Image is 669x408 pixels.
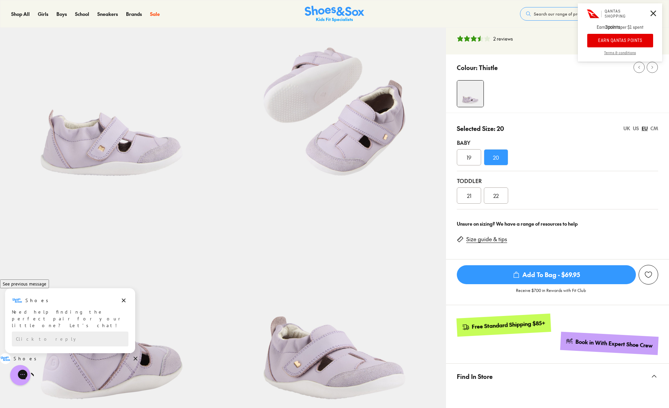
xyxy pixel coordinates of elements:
[560,332,659,355] a: Book in With Expert Shoe Crew
[467,191,471,200] span: 21
[650,125,658,132] div: CM
[605,24,620,30] strong: 3 points
[479,63,498,72] p: Thistle
[457,366,493,386] span: Find In Store
[11,10,30,17] span: Shop All
[5,10,135,75] div: Campaign message
[12,53,128,68] div: Reply to the campaigns
[75,10,89,18] a: School
[5,17,135,50] div: Message from Shoes. Need help finding the perfect pair for your little one? Let’s chat!
[534,11,590,17] span: Search our range of products
[457,124,504,133] p: Selected Size: 20
[25,19,52,25] h3: Shoes
[516,287,586,299] p: Receive $7.00 in Rewards with Fit Club
[578,24,662,34] p: Earn per $1 spent
[457,177,658,185] div: Toddler
[131,75,140,85] button: Dismiss campaign
[472,319,546,330] div: Free Standard Shipping $85+
[56,10,67,17] span: Boys
[305,6,364,22] a: Shoes & Sox
[457,81,484,107] img: 4-551586_1
[126,10,142,17] span: Brands
[150,10,160,18] a: Sale
[12,30,128,50] div: Need help finding the perfect pair for your little one? Let’s chat!
[12,17,23,27] img: Shoes logo
[456,314,551,337] a: Free Standard Shipping $85+
[7,363,34,388] iframe: Gorgias live chat messenger
[119,17,128,27] button: Dismiss campaign
[457,265,636,285] button: Add To Bag - $69.95
[97,10,118,18] a: Sneakers
[75,10,89,17] span: School
[639,265,658,285] button: Add to Wishlist
[642,125,648,132] div: EU
[466,235,507,243] a: Size guide & tips
[493,191,499,200] span: 22
[11,10,30,18] a: Shop All
[587,34,653,47] button: EARN QANTAS POINTS
[38,10,48,17] span: Girls
[56,10,67,18] a: Boys
[457,63,477,72] p: Colour:
[493,35,513,42] div: 2 reviews
[575,338,653,349] div: Book in With Expert Shoe Crew
[467,153,471,161] span: 19
[493,153,499,161] span: 20
[623,125,630,132] div: UK
[38,10,48,18] a: Girls
[446,364,669,389] button: Find In Store
[457,138,658,146] div: Baby
[97,10,118,17] span: Sneakers
[126,10,142,18] a: Brands
[520,7,617,21] button: Search our range of products
[633,125,639,132] div: US
[578,51,662,62] a: Terms & conditions
[457,220,658,227] div: Unsure on sizing? We have a range of resources to help
[150,10,160,17] span: Sale
[14,77,40,84] h3: Shoes
[457,35,513,42] button: 3.5 stars, 2 ratings
[305,6,364,22] img: SNS_Logo_Responsive.svg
